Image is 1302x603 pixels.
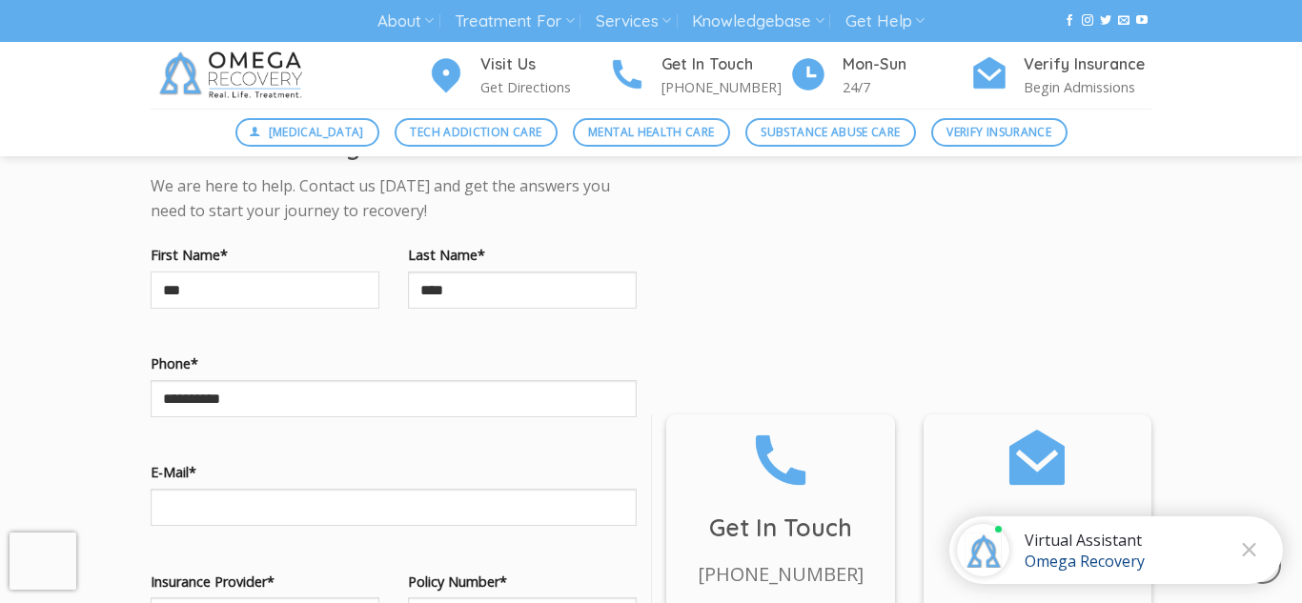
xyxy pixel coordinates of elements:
p: [PHONE_NUMBER] [666,559,895,590]
h4: Visit Us [480,52,608,77]
h3: Get In Touch [666,509,895,547]
a: Treatment For [455,4,574,39]
a: Knowledgebase [692,4,824,39]
a: [MEDICAL_DATA] [235,118,380,147]
label: Policy Number* [408,571,637,593]
label: Insurance Provider* [151,571,379,593]
span: [MEDICAL_DATA] [269,123,364,141]
label: First Name* [151,244,379,266]
a: Substance Abuse Care [745,118,916,147]
h3: Message Us [924,509,1152,547]
h4: Mon-Sun [843,52,970,77]
label: E-Mail* [151,461,637,483]
a: Services [596,4,671,39]
span: Tech Addiction Care [410,123,541,141]
label: Last Name* [408,244,637,266]
p: Begin Admissions [1024,76,1151,98]
a: Tech Addiction Care [395,118,558,147]
a: Follow on Twitter [1100,14,1111,28]
a: Follow on Instagram [1082,14,1093,28]
a: Follow on YouTube [1136,14,1148,28]
span: Mental Health Care [588,123,714,141]
a: Mental Health Care [573,118,730,147]
a: Get In Touch [PHONE_NUMBER] [666,424,895,590]
span: Verify Insurance [946,123,1051,141]
a: Follow on Facebook [1064,14,1075,28]
span: Substance Abuse Care [761,123,900,141]
a: About [377,4,434,39]
a: Get In Touch [PHONE_NUMBER] [608,52,789,99]
a: Verify Insurance Begin Admissions [970,52,1151,99]
p: E-mail Us [924,559,1152,590]
p: [PHONE_NUMBER] [661,76,789,98]
a: Visit Us Get Directions [427,52,608,99]
p: Get Directions [480,76,608,98]
h4: Get In Touch [661,52,789,77]
label: Phone* [151,352,637,374]
h4: Verify Insurance [1024,52,1151,77]
a: Verify Insurance [931,118,1068,147]
a: Get Help [845,4,925,39]
p: We are here to help. Contact us [DATE] and get the answers you need to start your journey to reco... [151,174,637,223]
a: Message Us E-mail Us [924,424,1152,590]
a: Send us an email [1118,14,1129,28]
p: 24/7 [843,76,970,98]
img: Omega Recovery [151,42,317,109]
